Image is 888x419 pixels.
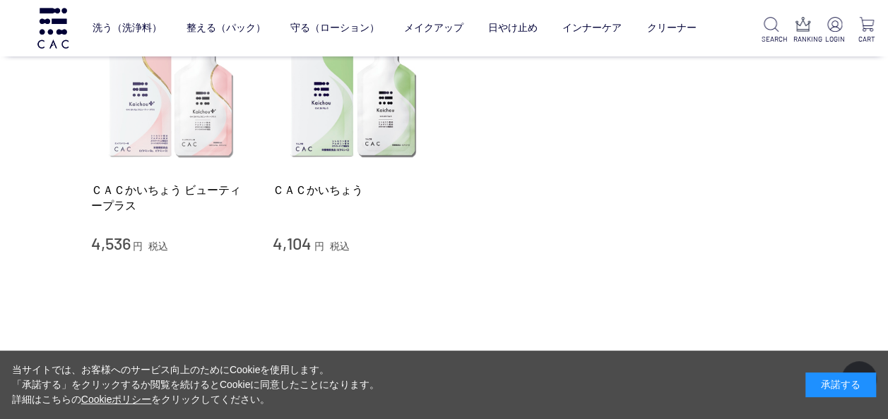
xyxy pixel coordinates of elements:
a: インナーケア [562,11,622,46]
div: 当サイトでは、お客様へのサービス向上のためにCookieを使用します。 「承諾する」をクリックするか閲覧を続けるとCookieに同意したことになります。 詳細はこちらの をクリックしてください。 [12,363,379,407]
a: クリーナー [646,11,696,46]
a: メイクアップ [404,11,463,46]
p: SEARCH [762,34,782,44]
span: 4,104 [273,233,312,253]
span: 円 [133,241,143,252]
a: 整える（パック） [187,11,266,46]
p: CART [856,34,877,44]
a: RANKING [793,17,813,44]
a: SEARCH [762,17,782,44]
a: 洗う（洗浄料） [93,11,162,46]
a: CART [856,17,877,44]
div: 承諾する [805,372,876,397]
span: 税込 [330,241,350,252]
span: 円 [314,241,324,252]
span: 4,536 [91,233,131,253]
p: LOGIN [824,34,845,44]
p: RANKING [793,34,813,44]
a: ＣＡＣかいちょう ビューティープラス [91,183,252,213]
a: Cookieポリシー [81,394,152,405]
img: ＣＡＣかいちょう [273,11,434,172]
a: ＣＡＣかいちょう [273,183,434,198]
img: ＣＡＣかいちょう ビューティープラス [91,11,252,172]
a: LOGIN [824,17,845,44]
a: 守る（ローション） [290,11,379,46]
a: 日やけ止め [488,11,538,46]
span: 税込 [148,241,168,252]
img: logo [35,8,71,48]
